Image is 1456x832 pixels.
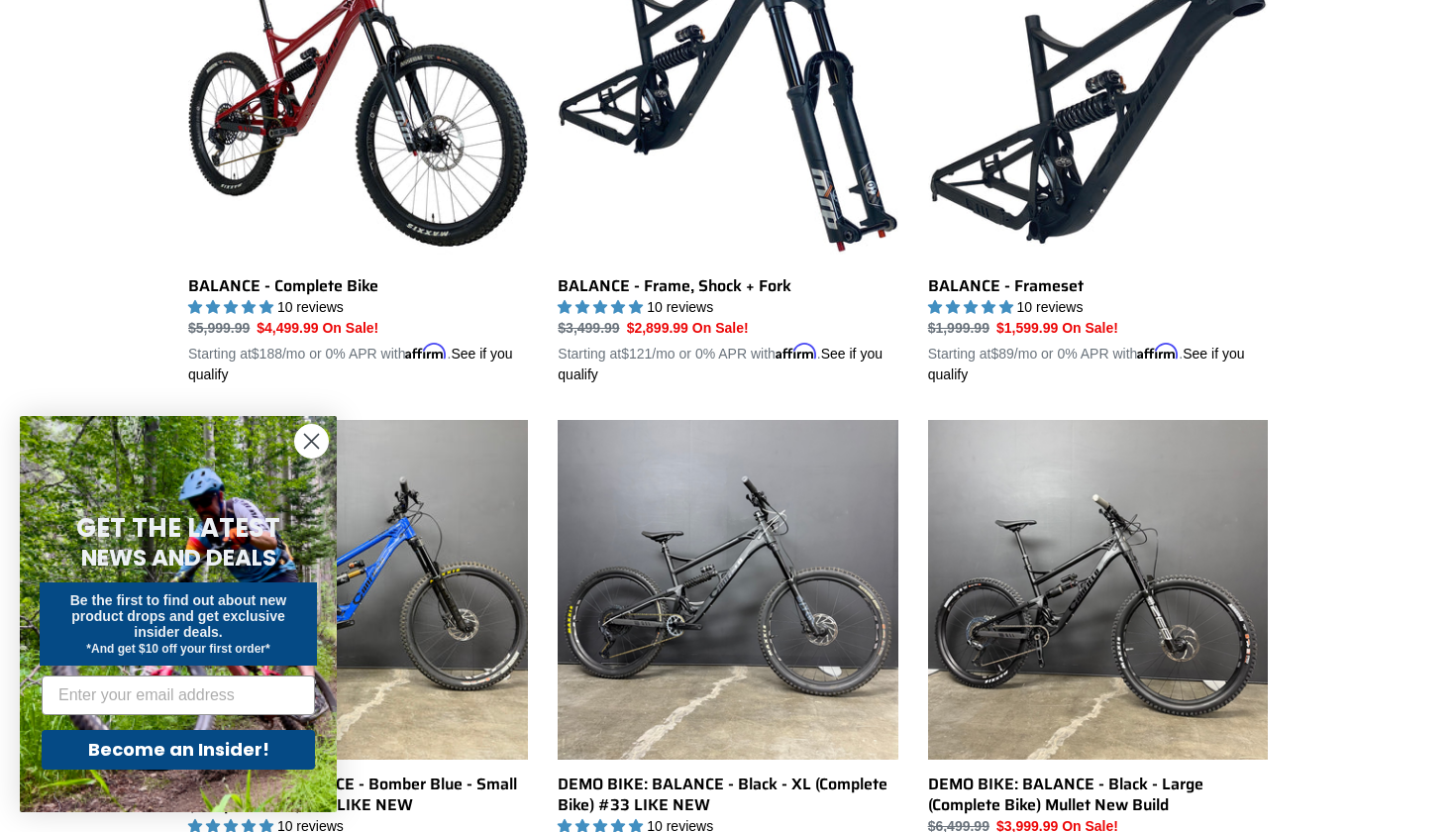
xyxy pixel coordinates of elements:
input: Enter your email address [42,676,315,715]
span: GET THE LATEST [76,510,280,546]
span: Be the first to find out about new product drops and get exclusive insider deals. [70,592,287,640]
span: *And get $10 off your first order* [86,642,269,656]
button: Close dialog [294,424,329,459]
span: NEWS AND DEALS [81,542,276,573]
button: Become an Insider! [42,730,315,770]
